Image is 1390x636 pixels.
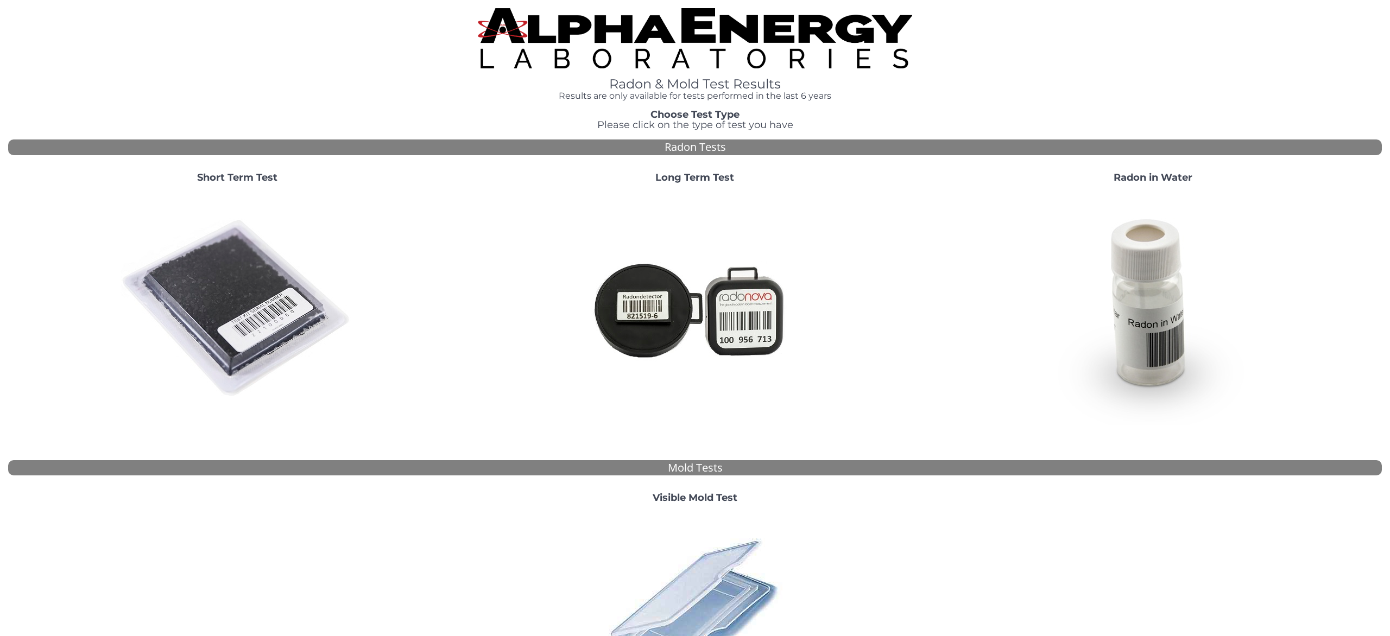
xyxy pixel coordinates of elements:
[121,192,354,425] img: ShortTerm.jpg
[478,8,912,68] img: TightCrop.jpg
[420,77,970,91] h1: Radon & Mold Test Results
[1036,192,1269,425] img: RadoninWater.jpg
[8,139,1382,155] div: Radon Tests
[650,109,740,120] strong: Choose Test Type
[655,171,734,183] strong: Long Term Test
[420,91,970,101] h4: Results are only available for tests performed in the last 6 years
[197,171,277,183] strong: Short Term Test
[1114,171,1192,183] strong: Radon in Water
[597,119,793,131] span: Please click on the type of test you have
[8,460,1382,476] div: Mold Tests
[653,492,737,504] strong: Visible Mold Test
[578,192,812,425] img: Radtrak2vsRadtrak3.jpg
